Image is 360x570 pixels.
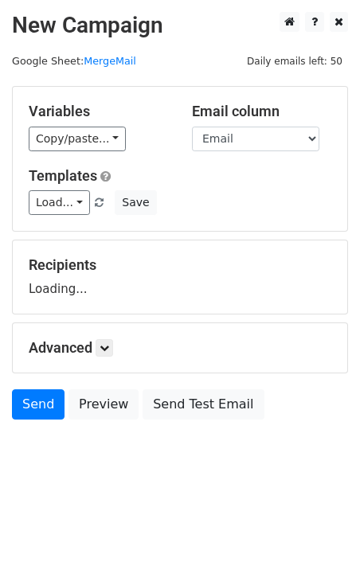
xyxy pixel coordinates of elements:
[241,53,348,70] span: Daily emails left: 50
[115,190,156,215] button: Save
[192,103,331,120] h5: Email column
[12,389,65,420] a: Send
[29,256,331,298] div: Loading...
[29,190,90,215] a: Load...
[29,339,331,357] h5: Advanced
[241,55,348,67] a: Daily emails left: 50
[29,103,168,120] h5: Variables
[84,55,136,67] a: MergeMail
[29,256,331,274] h5: Recipients
[12,55,136,67] small: Google Sheet:
[29,127,126,151] a: Copy/paste...
[68,389,139,420] a: Preview
[143,389,264,420] a: Send Test Email
[29,167,97,184] a: Templates
[12,12,348,39] h2: New Campaign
